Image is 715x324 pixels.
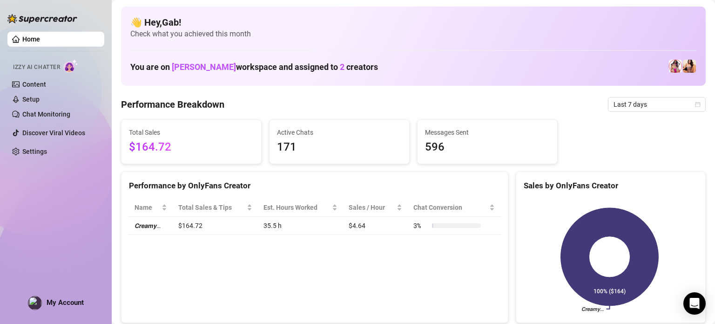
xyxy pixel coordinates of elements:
[413,202,487,213] span: Chat Conversion
[172,62,236,72] span: [PERSON_NAME]
[64,59,78,73] img: AI Chatter
[408,199,500,217] th: Chat Conversion
[22,35,40,43] a: Home
[581,306,604,312] text: 𝘾𝙧𝙚𝙖𝙢𝙮…
[22,110,70,118] a: Chat Monitoring
[669,60,682,73] img: 𝘾𝙧𝙚𝙖𝙢𝙮
[425,138,550,156] span: 596
[614,97,700,111] span: Last 7 days
[130,16,696,29] h4: 👋 Hey, Gab !
[130,29,696,39] span: Check what you achieved this month
[683,292,706,315] div: Open Intercom Messenger
[258,217,344,235] td: 35.5 h
[129,138,254,156] span: $164.72
[22,96,40,103] a: Setup
[22,81,46,88] a: Content
[413,221,428,231] span: 3 %
[173,217,257,235] td: $164.72
[178,202,244,213] span: Total Sales & Tips
[683,60,696,73] img: JustineFitness
[130,62,378,72] h1: You are on workspace and assigned to creators
[340,62,344,72] span: 2
[129,199,173,217] th: Name
[263,202,331,213] div: Est. Hours Worked
[277,138,402,156] span: 171
[173,199,257,217] th: Total Sales & Tips
[524,179,698,192] div: Sales by OnlyFans Creator
[129,127,254,138] span: Total Sales
[22,148,47,155] a: Settings
[343,199,408,217] th: Sales / Hour
[135,202,160,213] span: Name
[277,127,402,138] span: Active Chats
[7,14,77,23] img: logo-BBDzfeDw.svg
[28,296,41,310] img: profilePics%2F2wLTlH2VxZcWqpCdE4G8CQS8oCn2.jpeg
[695,102,701,107] span: calendar
[349,202,395,213] span: Sales / Hour
[425,127,550,138] span: Messages Sent
[343,217,408,235] td: $4.64
[47,298,84,307] span: My Account
[13,63,60,72] span: Izzy AI Chatter
[22,129,85,137] a: Discover Viral Videos
[129,179,500,192] div: Performance by OnlyFans Creator
[121,98,224,111] h4: Performance Breakdown
[129,217,173,235] td: 𝘾𝙧𝙚𝙖𝙢𝙮…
